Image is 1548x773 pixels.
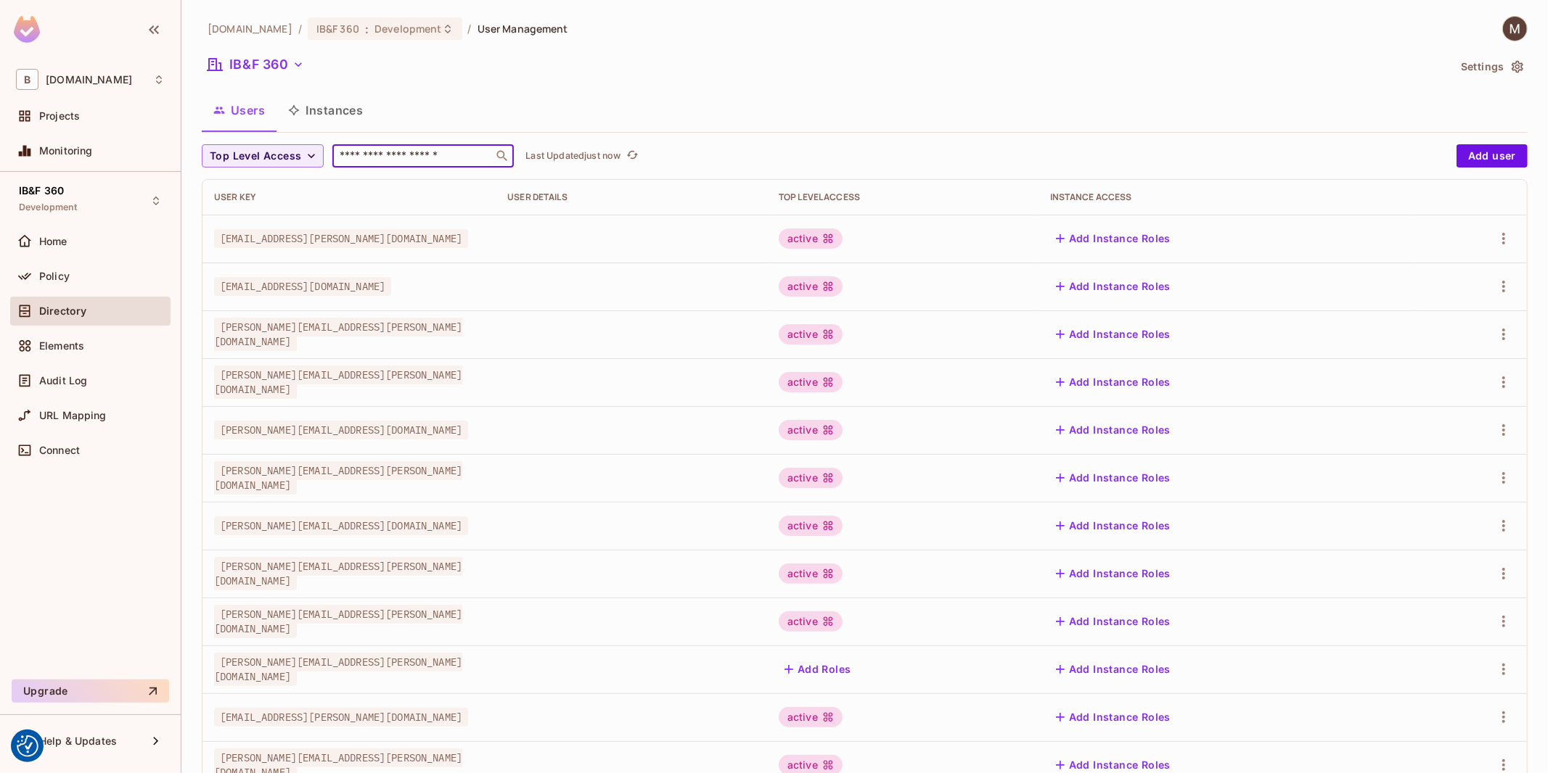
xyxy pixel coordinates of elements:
[39,236,67,247] span: Home
[39,735,117,747] span: Help & Updates
[779,420,843,440] div: active
[39,340,84,352] span: Elements
[779,707,843,727] div: active
[1050,610,1176,633] button: Add Instance Roles
[214,318,462,351] span: [PERSON_NAME][EMAIL_ADDRESS][PERSON_NAME][DOMAIN_NAME]
[19,202,78,213] span: Development
[214,421,468,439] span: [PERSON_NAME][EMAIL_ADDRESS][DOMAIN_NAME]
[210,147,301,165] span: Top Level Access
[39,145,93,157] span: Monitoring
[1050,658,1176,681] button: Add Instance Roles
[202,144,324,168] button: Top Level Access
[623,147,641,165] button: refresh
[214,191,484,203] div: User Key
[779,191,1027,203] div: Top Level Access
[39,305,86,317] span: Directory
[779,228,843,249] div: active
[1503,17,1527,41] img: MICHAELL MAHAN RODRÍGUEZ
[277,92,374,128] button: Instances
[17,735,38,757] img: Revisit consent button
[214,653,462,686] span: [PERSON_NAME][EMAIL_ADDRESS][PERSON_NAME][DOMAIN_NAME]
[214,461,462,495] span: [PERSON_NAME][EMAIL_ADDRESS][PERSON_NAME][DOMAIN_NAME]
[1050,466,1176,489] button: Add Instance Roles
[202,53,310,76] button: IB&F 360
[364,23,369,35] span: :
[214,605,462,638] span: [PERSON_NAME][EMAIL_ADDRESS][PERSON_NAME][DOMAIN_NAME]
[214,708,468,727] span: [EMAIL_ADDRESS][PERSON_NAME][DOMAIN_NAME]
[316,22,359,36] span: IB&F 360
[1457,144,1528,168] button: Add user
[14,16,40,43] img: SReyMgAAAABJRU5ErkJggg==
[1050,227,1176,250] button: Add Instance Roles
[39,270,70,282] span: Policy
[39,110,80,122] span: Projects
[16,69,38,90] span: B
[1050,191,1400,203] div: Instance Access
[779,563,843,584] div: active
[39,375,87,386] span: Audit Log
[621,147,641,165] span: Click to refresh data
[779,324,843,344] div: active
[478,22,568,36] span: User Management
[779,468,843,488] div: active
[214,557,462,590] span: [PERSON_NAME][EMAIL_ADDRESS][PERSON_NAME][DOMAIN_NAME]
[208,22,292,36] span: the active workspace
[468,22,472,36] li: /
[374,22,441,36] span: Development
[1050,418,1176,442] button: Add Instance Roles
[19,185,64,197] span: IB&F 360
[214,229,468,248] span: [EMAIL_ADDRESS][PERSON_NAME][DOMAIN_NAME]
[298,22,302,36] li: /
[779,658,857,681] button: Add Roles
[1050,706,1176,729] button: Add Instance Roles
[779,276,843,297] div: active
[1050,371,1176,394] button: Add Instance Roles
[1050,562,1176,585] button: Add Instance Roles
[39,445,80,456] span: Connect
[779,611,843,632] div: active
[507,191,755,203] div: User Details
[214,516,468,535] span: [PERSON_NAME][EMAIL_ADDRESS][DOMAIN_NAME]
[202,92,277,128] button: Users
[46,74,132,86] span: Workspace: bbva.com
[525,150,621,162] p: Last Updated just now
[779,372,843,392] div: active
[1050,514,1176,537] button: Add Instance Roles
[17,735,38,757] button: Consent Preferences
[39,410,107,421] span: URL Mapping
[1050,275,1176,298] button: Add Instance Roles
[779,516,843,536] div: active
[1050,323,1176,346] button: Add Instance Roles
[12,679,169,703] button: Upgrade
[214,365,462,399] span: [PERSON_NAME][EMAIL_ADDRESS][PERSON_NAME][DOMAIN_NAME]
[626,149,639,163] span: refresh
[1455,55,1528,78] button: Settings
[214,277,391,296] span: [EMAIL_ADDRESS][DOMAIN_NAME]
